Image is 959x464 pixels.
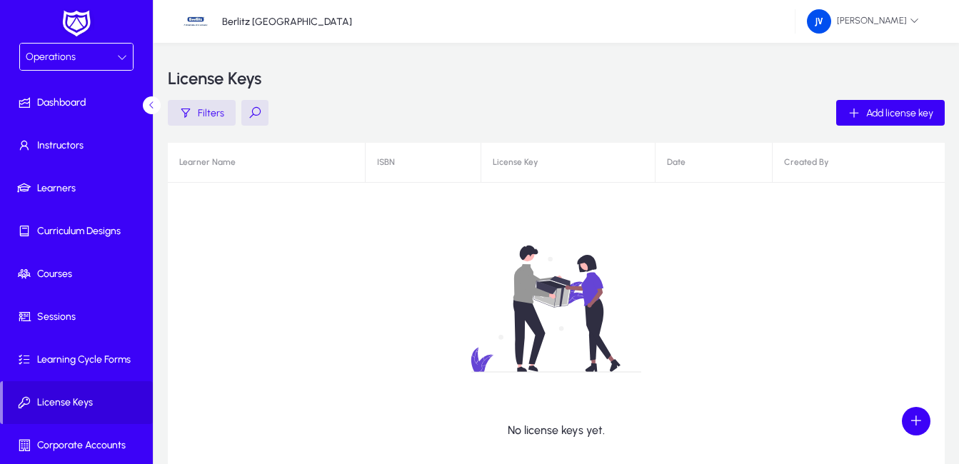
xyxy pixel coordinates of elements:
[3,81,156,124] a: Dashboard
[168,100,236,126] button: Filters
[222,16,352,28] p: Berlitz [GEOGRAPHIC_DATA]
[807,9,919,34] span: [PERSON_NAME]
[26,51,76,63] span: Operations
[168,70,261,87] h3: License Keys
[198,107,224,119] span: Filters
[795,9,930,34] button: [PERSON_NAME]
[398,206,714,413] img: no-data.svg
[3,253,156,296] a: Courses
[3,338,156,381] a: Learning Cycle Forms
[3,224,156,238] span: Curriculum Designs
[3,167,156,210] a: Learners
[3,296,156,338] a: Sessions
[3,210,156,253] a: Curriculum Designs
[3,96,156,110] span: Dashboard
[3,395,153,410] span: License Keys
[836,100,945,126] button: Add license key
[866,107,933,119] span: Add license key
[59,9,94,39] img: white-logo.png
[3,124,156,167] a: Instructors
[3,181,156,196] span: Learners
[182,8,209,35] img: 34.jpg
[3,310,156,324] span: Sessions
[3,138,156,153] span: Instructors
[807,9,831,34] img: 162.png
[508,423,605,437] p: No license keys yet.
[3,353,156,367] span: Learning Cycle Forms
[3,438,156,453] span: Corporate Accounts
[3,267,156,281] span: Courses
